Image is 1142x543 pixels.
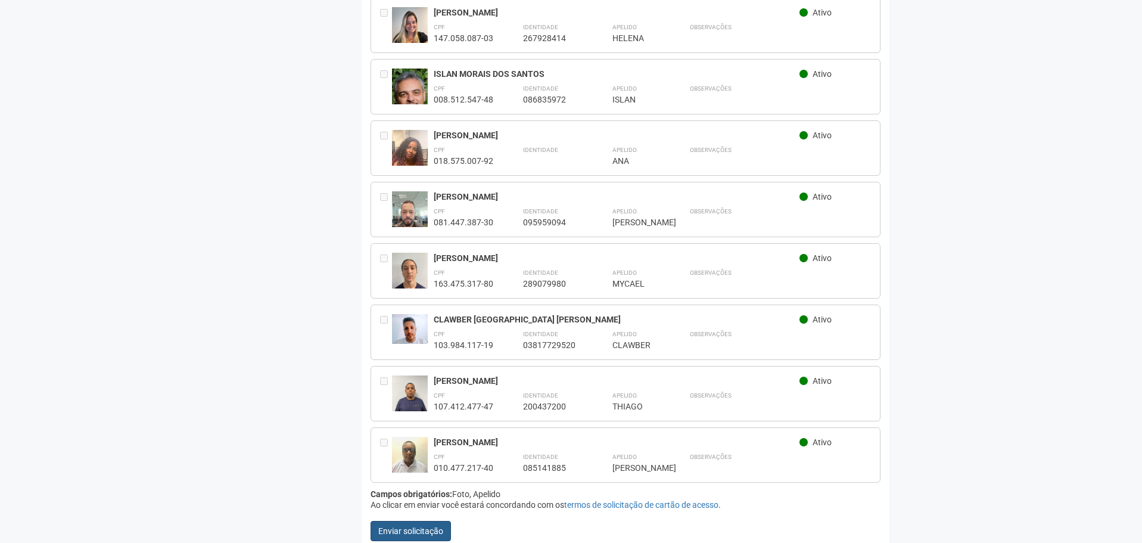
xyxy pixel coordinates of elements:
[523,463,583,473] div: 085141885
[813,69,832,79] span: Ativo
[690,24,732,30] strong: Observações
[371,521,451,541] button: Enviar solicitação
[392,376,428,423] img: user.jpg
[813,131,832,140] span: Ativo
[434,191,800,202] div: [PERSON_NAME]
[392,130,428,178] img: user.jpg
[612,217,660,228] div: [PERSON_NAME]
[523,392,558,399] strong: Identidade
[434,437,800,448] div: [PERSON_NAME]
[380,376,392,412] div: Entre em contato com a Aministração para solicitar o cancelamento ou 2a via
[690,208,732,215] strong: Observações
[434,392,445,399] strong: CPF
[371,489,881,499] div: Foto, Apelido
[434,69,800,79] div: ISLAN MORAIS DOS SANTOS
[434,24,445,30] strong: CPF
[371,499,881,510] div: Ao clicar em enviar você estará concordando com os .
[434,331,445,337] strong: CPF
[612,401,660,412] div: THIAGO
[371,489,452,499] strong: Campos obrigatórios:
[612,85,637,92] strong: Apelido
[392,437,428,485] img: user.jpg
[612,33,660,44] div: HELENA
[434,314,800,325] div: CLAWBER [GEOGRAPHIC_DATA] [PERSON_NAME]
[434,156,493,166] div: 018.575.007-92
[523,454,558,460] strong: Identidade
[612,463,660,473] div: [PERSON_NAME]
[523,340,583,350] div: 03817729520
[690,454,732,460] strong: Observações
[380,314,392,350] div: Entre em contato com a Aministração para solicitar o cancelamento ou 2a via
[523,269,558,276] strong: Identidade
[523,24,558,30] strong: Identidade
[564,500,718,510] a: termos de solicitação de cartão de acesso
[612,269,637,276] strong: Apelido
[523,85,558,92] strong: Identidade
[612,278,660,289] div: MYCAEL
[434,33,493,44] div: 147.058.087-03
[523,278,583,289] div: 289079980
[434,463,493,473] div: 010.477.217-40
[434,340,493,350] div: 103.984.117-19
[434,278,493,289] div: 163.475.317-80
[392,7,428,55] img: user.jpg
[612,156,660,166] div: ANA
[392,191,428,239] img: user.jpg
[612,208,637,215] strong: Apelido
[612,24,637,30] strong: Apelido
[612,331,637,337] strong: Apelido
[434,401,493,412] div: 107.412.477-47
[380,191,392,228] div: Entre em contato com a Aministração para solicitar o cancelamento ou 2a via
[380,437,392,473] div: Entre em contato com a Aministração para solicitar o cancelamento ou 2a via
[690,85,732,92] strong: Observações
[392,314,428,344] img: user.jpg
[392,69,428,124] img: user.jpg
[380,7,392,44] div: Entre em contato com a Aministração para solicitar o cancelamento ou 2a via
[523,147,558,153] strong: Identidade
[690,331,732,337] strong: Observações
[813,376,832,386] span: Ativo
[612,454,637,460] strong: Apelido
[690,147,732,153] strong: Observações
[813,8,832,17] span: Ativo
[813,192,832,201] span: Ativo
[690,269,732,276] strong: Observações
[612,94,660,105] div: ISLAN
[523,217,583,228] div: 095959094
[523,33,583,44] div: 267928414
[434,217,493,228] div: 081.447.387-30
[813,253,832,263] span: Ativo
[434,130,800,141] div: [PERSON_NAME]
[523,401,583,412] div: 200437200
[523,94,583,105] div: 086835972
[380,69,392,105] div: Entre em contato com a Aministração para solicitar o cancelamento ou 2a via
[434,454,445,460] strong: CPF
[380,130,392,166] div: Entre em contato com a Aministração para solicitar o cancelamento ou 2a via
[612,147,637,153] strong: Apelido
[690,392,732,399] strong: Observações
[523,331,558,337] strong: Identidade
[612,340,660,350] div: CLAWBER
[434,85,445,92] strong: CPF
[434,253,800,263] div: [PERSON_NAME]
[434,208,445,215] strong: CPF
[434,7,800,18] div: [PERSON_NAME]
[434,147,445,153] strong: CPF
[523,208,558,215] strong: Identidade
[813,437,832,447] span: Ativo
[380,253,392,289] div: Entre em contato com a Aministração para solicitar o cancelamento ou 2a via
[813,315,832,324] span: Ativo
[434,376,800,386] div: [PERSON_NAME]
[434,94,493,105] div: 008.512.547-48
[392,253,428,300] img: user.jpg
[434,269,445,276] strong: CPF
[612,392,637,399] strong: Apelido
